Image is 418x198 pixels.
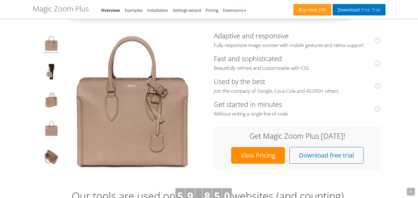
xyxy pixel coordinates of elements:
[223,7,246,13] a: Extensions
[101,7,120,13] a: Overview
[317,7,327,12] span: £49
[44,64,59,81] img: JavaScript image zoom example
[44,36,59,53] img: Product image zoom example
[44,149,59,166] img: JavaScript zoom tool example
[333,4,385,15] a: DownloadFree Trial
[44,121,59,138] img: Hover image zoom example
[33,5,89,13] h1: Magic Zoom Plus
[125,7,143,13] a: Examples
[231,147,285,164] a: View Pricing
[173,7,201,13] a: Settings wizard
[147,7,168,13] a: Installation
[214,77,381,94] a: Used by the bestJoin the company of Google, Coca-Cola and 40,000+ others
[214,42,381,48] span: Fully responsive image zoomer with mobile gestures and retina support.
[360,7,380,12] span: Free Trial
[220,132,375,140] h3: Get Magic Zoom Plus [DATE]!
[214,65,381,71] span: Beautifully refined and customizable with CSS
[214,88,381,94] span: Join the company of Google, Coca-Cola and 40,000+ others
[293,4,331,15] a: Buy now£49
[206,7,218,13] a: Pricing
[214,111,381,117] span: Without writing a single line of code.
[289,147,364,164] a: Download free trial
[214,99,381,117] a: Get started in minutesWithout writing a single line of code.
[44,92,59,110] img: jQuery image zoom example
[214,31,381,48] a: Adaptive and responsiveFully responsive image zoomer with mobile gestures and retina support.
[214,54,381,71] a: Fast and sophisticatedBeautifully refined and customizable with CSS
[63,32,202,171] img: Magic Zoom Plus Demo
